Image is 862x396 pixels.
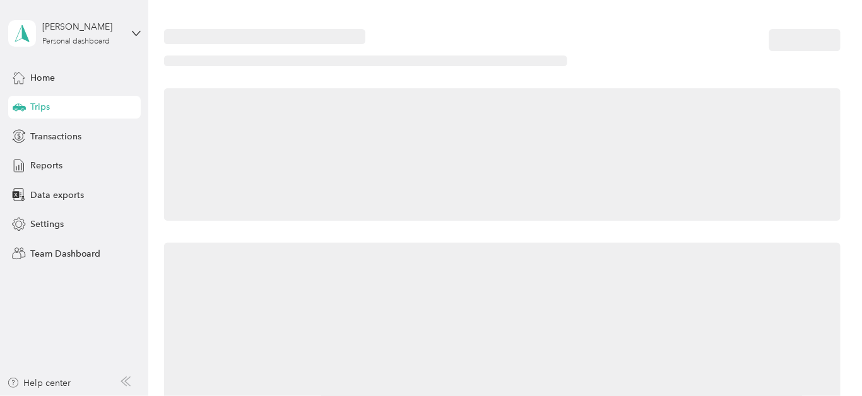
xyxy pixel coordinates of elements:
div: Personal dashboard [42,38,110,45]
span: Settings [30,218,64,231]
span: Home [30,71,55,84]
iframe: Everlance-gr Chat Button Frame [791,325,862,396]
span: Trips [30,100,50,114]
button: Help center [7,376,71,390]
span: Data exports [30,189,84,202]
span: Team Dashboard [30,247,101,260]
span: Reports [30,159,62,172]
div: [PERSON_NAME] [42,20,121,33]
span: Transactions [30,130,81,143]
